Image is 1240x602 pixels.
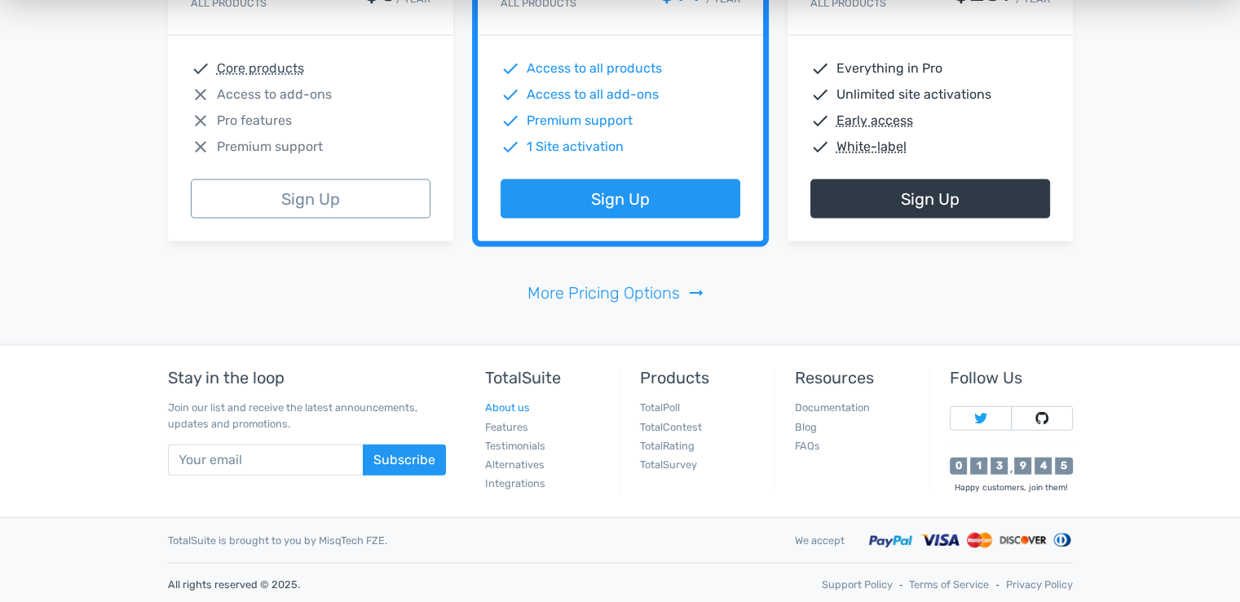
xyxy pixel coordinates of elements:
button: Subscribe [363,445,446,476]
a: Testimonials [485,440,545,452]
abbr: Early access [836,111,913,131]
div: 1 [970,458,987,475]
a: FAQs [795,440,820,452]
a: Sign Up [501,179,740,219]
a: Privacy Policy [1006,577,1073,592]
span: Unlimited site activations [836,85,991,104]
a: Sign Up [191,179,430,219]
p: All rights reserved © 2025. [168,577,608,592]
a: Blog [795,421,817,433]
span: check [810,137,830,157]
span: Access to add-ons [217,85,332,104]
span: check [810,59,830,78]
span: close [191,111,210,131]
span: Premium support [217,137,323,157]
p: Join our list and receive the latest announcements, updates and promotions. [168,400,446,431]
a: TotalRating [640,440,695,452]
img: Accepted payment methods [869,531,1073,550]
span: check [810,85,830,104]
span: Everything in Pro [836,59,942,78]
a: Features [485,421,528,433]
span: check [501,85,520,104]
input: Your email [168,445,364,476]
h5: Follow Us [950,369,1072,387]
a: Integrations [485,477,545,489]
a: Documentation [795,401,870,414]
span: Access to all products [527,59,662,78]
div: , [1008,464,1014,475]
a: About us [485,401,530,414]
span: arrow_right_alt [686,283,706,303]
abbr: Core products [217,59,304,78]
h5: Resources [795,369,917,387]
span: check [501,137,520,157]
a: More Pricing Optionsarrow_right_alt [527,281,713,305]
div: 9 [1014,458,1031,475]
img: Follow TotalSuite on Twitter [974,412,987,425]
h5: Products [640,369,762,387]
span: 1 Site activation [527,137,624,157]
div: 0 [950,458,967,475]
a: Sign Up [810,179,1050,219]
h5: Stay in the loop [168,369,446,387]
div: TotalSuite is brought to you by MisqTech FZE. [156,533,783,548]
span: check [810,111,830,131]
div: 4 [1035,458,1052,475]
abbr: White-label [836,137,907,157]
a: TotalPoll [640,401,680,414]
div: We accept [783,533,857,548]
a: TotalSurvey [640,458,697,471]
span: Pro features [217,111,292,131]
img: Follow TotalSuite on Github [1035,412,1048,425]
span: ‐ [899,577,902,592]
a: Alternatives [485,458,545,471]
div: 5 [1055,458,1072,475]
div: 3 [991,458,1008,475]
span: close [191,85,210,104]
span: ‐ [995,577,999,592]
a: Terms of Service [909,577,989,592]
h5: TotalSuite [485,369,607,387]
span: close [191,137,210,157]
span: check [501,59,520,78]
span: Access to all add-ons [527,85,659,104]
span: Premium support [527,111,633,131]
a: TotalContest [640,421,702,433]
span: check [501,111,520,131]
span: check [191,59,210,78]
a: Support Policy [822,577,893,592]
div: Happy customers, join them! [950,481,1072,494]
